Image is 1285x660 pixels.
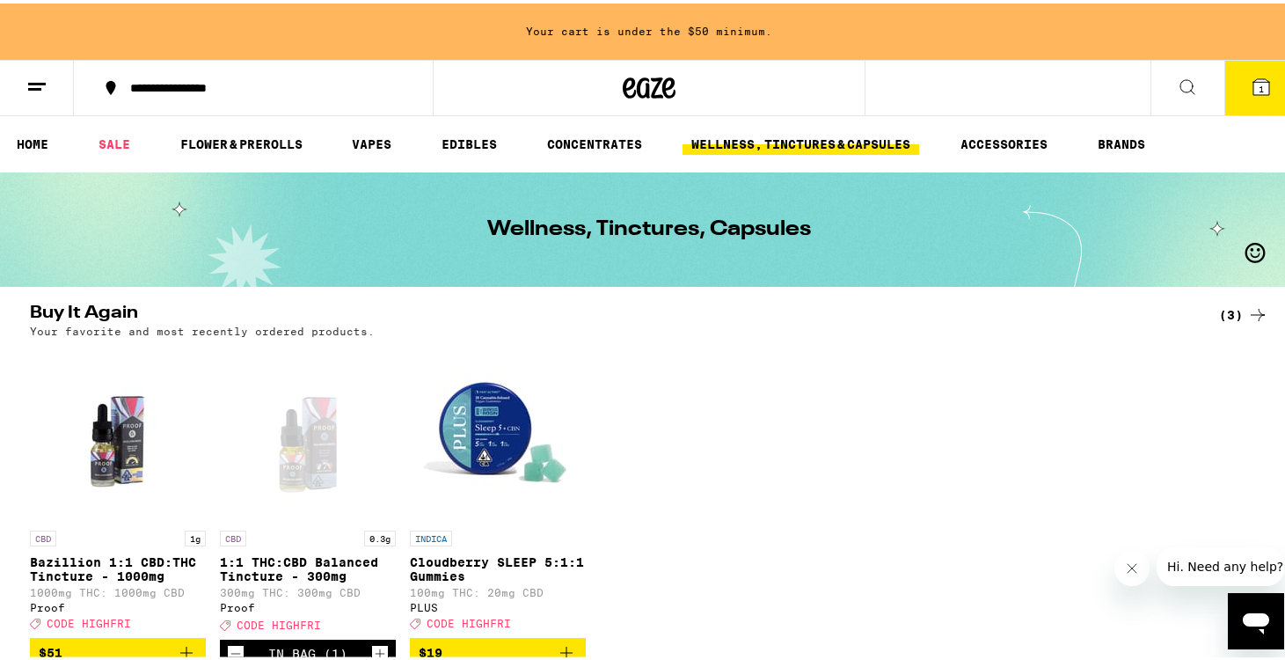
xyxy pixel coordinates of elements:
[1157,544,1284,583] iframe: Message from company
[220,598,396,610] div: Proof
[433,130,506,151] a: EDIBLES
[410,527,452,543] p: INDICA
[1219,301,1268,322] a: (3)
[47,614,131,626] span: CODE HIGHFRI
[268,643,347,657] div: In Bag (1)
[220,583,396,595] p: 300mg THC: 300mg CBD
[410,583,586,595] p: 100mg THC: 20mg CBD
[952,130,1056,151] a: ACCESSORIES
[410,598,586,610] div: PLUS
[410,342,586,518] img: PLUS - Cloudberry SLEEP 5:1:1 Gummies
[237,616,321,627] span: CODE HIGHFRI
[1259,80,1264,91] span: 1
[220,342,396,636] a: Open page for 1:1 THC:CBD Balanced Tincture - 300mg from Proof
[30,301,1182,322] h2: Buy It Again
[39,642,62,656] span: $51
[487,216,811,237] h1: Wellness, Tinctures, Capsules
[30,342,206,518] img: Proof - Bazillion 1:1 CBD:THC Tincture - 1000mg
[538,130,651,151] a: CONCENTRATES
[30,342,206,634] a: Open page for Bazillion 1:1 CBD:THC Tincture - 1000mg from Proof
[185,527,206,543] p: 1g
[30,322,375,334] p: Your favorite and most recently ordered products.
[410,342,586,634] a: Open page for Cloudberry SLEEP 5:1:1 Gummies from PLUS
[1114,547,1150,583] iframe: Close message
[30,527,56,543] p: CBD
[427,614,511,626] span: CODE HIGHFRI
[343,130,400,151] a: VAPES
[30,583,206,595] p: 1000mg THC: 1000mg CBD
[1228,590,1284,646] iframe: Button to launch messaging window
[371,642,389,659] button: Increment
[419,642,442,656] span: $19
[8,130,57,151] a: HOME
[364,527,396,543] p: 0.3g
[410,552,586,580] p: Cloudberry SLEEP 5:1:1 Gummies
[172,130,311,151] a: FLOWER & PREROLLS
[1089,130,1154,151] a: BRANDS
[220,552,396,580] p: 1:1 THC:CBD Balanced Tincture - 300mg
[683,130,919,151] a: WELLNESS, TINCTURES & CAPSULES
[30,598,206,610] div: Proof
[227,642,245,659] button: Decrement
[90,130,139,151] a: SALE
[220,527,246,543] p: CBD
[30,552,206,580] p: Bazillion 1:1 CBD:THC Tincture - 1000mg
